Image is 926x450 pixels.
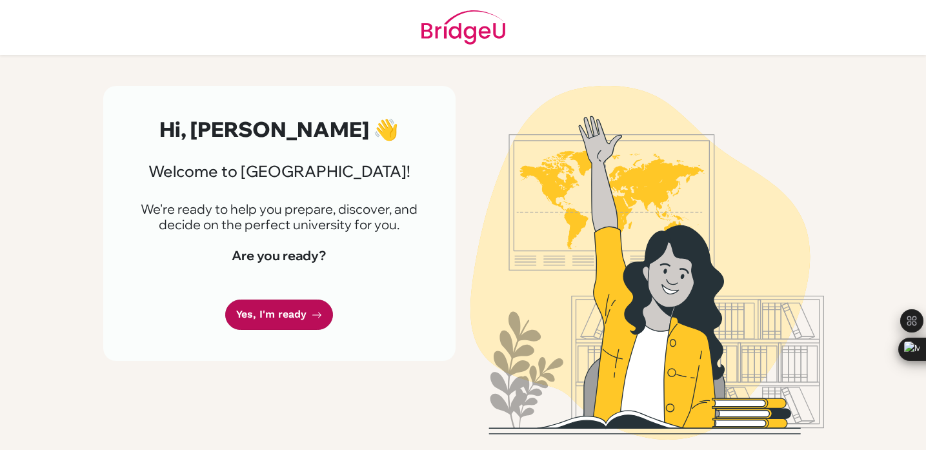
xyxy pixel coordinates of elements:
[134,117,425,141] h2: Hi, [PERSON_NAME] 👋
[134,201,425,232] p: We're ready to help you prepare, discover, and decide on the perfect university for you.
[134,162,425,181] h3: Welcome to [GEOGRAPHIC_DATA]!
[225,300,333,330] a: Yes, I'm ready
[134,248,425,263] h4: Are you ready?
